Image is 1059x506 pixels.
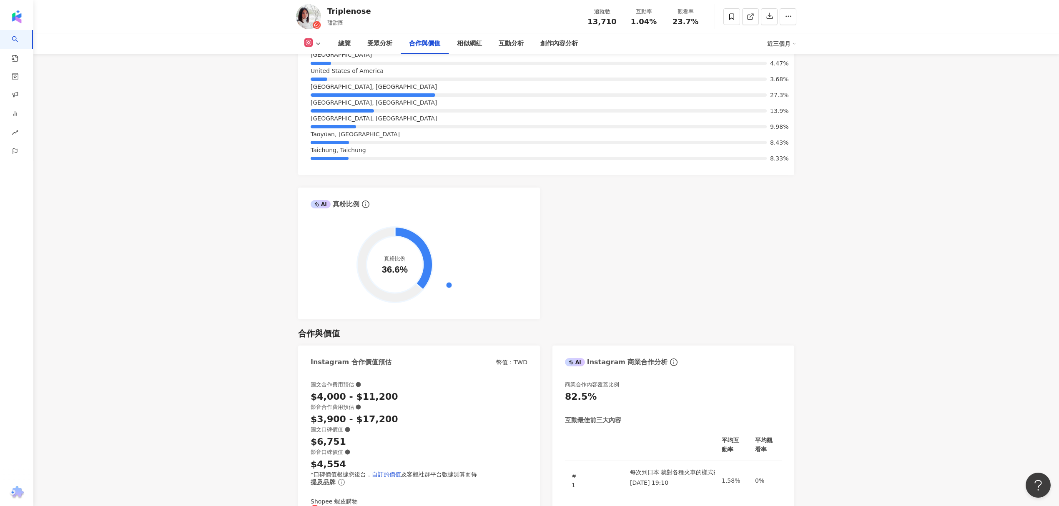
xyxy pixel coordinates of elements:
div: 觀看率 [670,8,701,16]
div: 近三個月 [767,37,796,50]
div: Taichung, Taichung [311,147,782,153]
div: 互動分析 [499,39,524,49]
span: 8.33% [770,155,782,161]
div: 1.58% [722,476,742,485]
div: 追蹤數 [586,8,618,16]
iframe: Help Scout Beacon - Open [1026,473,1051,498]
span: rise [12,124,18,143]
a: 自訂的價值 [372,471,401,478]
div: 互動率 [628,8,660,16]
div: 圖文合作費用預估 [311,381,361,388]
div: *口碑價值根據您後台， 及客觀社群平台數據測算而得 [311,471,527,478]
div: [GEOGRAPHIC_DATA], [GEOGRAPHIC_DATA] [311,99,782,106]
span: info-circle [361,199,371,209]
img: 每次到日本 就對各種火車的樣式很著迷 當然「嵯峨野觀光小火車」 是其中一台 把浪漫的老式小火車 安排在京都行程裡就對了 實在太建議帶小孩去體驗了 一台沿著保津川行駛 在嵐山和龜岡之間的觀光列車 ... [577,461,623,500]
div: Shopee 蝦皮購物 [311,498,527,505]
div: 總覽 [338,39,351,49]
div: 商業合作內容覆蓋比例 [565,381,619,388]
div: Instagram 合作價值預估 [311,358,391,367]
span: 9.98% [770,124,782,130]
img: logo icon [10,10,23,23]
span: 1.04% [631,18,657,26]
span: 4.47% [770,60,782,66]
div: 影音合作費用預估 [311,403,361,411]
img: chrome extension [9,486,25,499]
span: 13.9% [770,108,782,114]
div: Taoyüan, [GEOGRAPHIC_DATA] [311,131,782,138]
div: 提及品牌 [311,478,336,487]
div: $6,751 [311,436,346,448]
span: 27.3% [770,92,782,98]
p: [DATE] 19:10 [630,478,708,487]
div: 影音口碑價值 [311,448,350,456]
span: info-circle [669,357,679,367]
span: 甜甜圈 [327,20,344,26]
a: search [12,30,28,63]
div: 每次到日本 就對各種火車的樣式很著迷 當然「嵯峨野觀光小火車」 是其中一台 把浪漫的老式小火車 安排在京都行程裡就對了 實在太建議帶小孩去體驗了 一台沿著保津川行駛 在嵐山和[GEOGRAPHI... [630,468,708,477]
div: 合作與價值 [298,328,340,339]
div: 真粉比例 [311,200,359,209]
span: info-circle [337,478,346,487]
div: $4,554 [311,458,346,471]
div: 平均互動率 [722,436,742,454]
div: AI [311,200,331,208]
div: 幣值：TWD [496,359,527,366]
div: $4,000 - $11,200 [311,391,398,403]
div: $3,900 - $17,200 [311,413,398,426]
div: AI [565,358,585,366]
div: United States of America [311,68,782,74]
div: 平均觀看率 [755,436,775,454]
span: 3.68% [770,76,782,82]
div: 相似網紅 [457,39,482,49]
span: 8.43% [770,140,782,145]
div: [GEOGRAPHIC_DATA], [GEOGRAPHIC_DATA] [311,115,782,122]
div: Instagram 商業合作分析 [565,358,668,367]
div: 合作與價值 [409,39,440,49]
div: 0% [755,476,775,485]
span: 13,710 [587,17,616,26]
div: 互動最佳前三大內容 [565,416,621,425]
div: 創作內容分析 [540,39,578,49]
div: 82.5% [565,391,597,403]
div: 受眾分析 [367,39,392,49]
div: 圖文口碑價值 [311,426,350,433]
div: Triplenose [327,6,371,16]
div: [GEOGRAPHIC_DATA] [311,51,782,58]
img: KOL Avatar [296,4,321,29]
img: KOL Avatar [311,487,321,497]
span: 23.7% [673,18,698,26]
div: [GEOGRAPHIC_DATA], [GEOGRAPHIC_DATA] [311,83,782,90]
